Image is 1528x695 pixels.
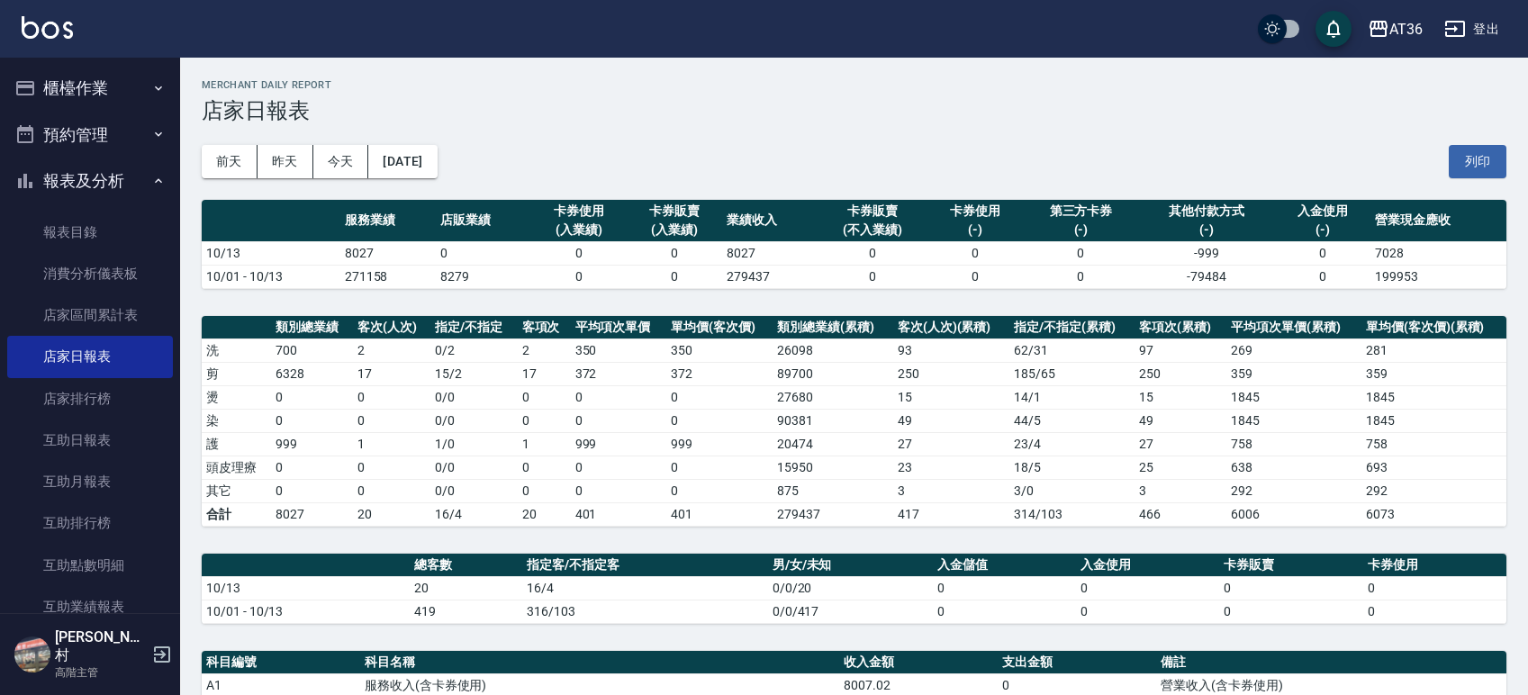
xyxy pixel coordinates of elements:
td: 0 [666,479,773,502]
td: 0 [1363,600,1506,623]
td: 314/103 [1009,502,1135,526]
td: 250 [893,362,1009,385]
td: 0 [353,456,430,479]
button: 前天 [202,145,258,178]
td: 999 [571,432,667,456]
td: 417 [893,502,1009,526]
td: 0 [353,479,430,502]
button: 昨天 [258,145,313,178]
td: 0 [627,265,722,288]
td: 15 / 2 [430,362,517,385]
td: 1845 [1361,409,1506,432]
td: 0 [927,241,1023,265]
td: 419 [410,600,522,623]
td: 27680 [773,385,893,409]
button: 報表及分析 [7,158,173,204]
td: 0 [518,456,571,479]
button: save [1316,11,1352,47]
td: 0 / 0 [430,385,517,409]
a: 互助月報表 [7,461,173,502]
td: 0 / 2 [430,338,517,362]
td: 700 [271,338,353,362]
td: 0/0/417 [768,600,933,623]
td: 269 [1226,338,1361,362]
td: 1845 [1226,409,1361,432]
td: 199953 [1370,265,1506,288]
div: (入業績) [536,221,622,239]
td: 638 [1226,456,1361,479]
h2: Merchant Daily Report [202,79,1506,91]
a: 互助排行榜 [7,502,173,544]
td: 2 [518,338,571,362]
td: 466 [1135,502,1226,526]
th: 平均項次單價 [571,316,667,339]
div: (-) [1279,221,1366,239]
td: 3 [1135,479,1226,502]
td: 0 / 0 [430,479,517,502]
td: 0 [271,385,353,409]
th: 服務業績 [340,200,436,242]
td: 7028 [1370,241,1506,265]
td: 292 [1361,479,1506,502]
th: 支出金額 [998,651,1156,674]
th: 入金儲值 [933,554,1076,577]
th: 單均價(客次價)(累積) [1361,316,1506,339]
td: 1 / 0 [430,432,517,456]
td: 0 [933,600,1076,623]
td: 0 [1219,600,1362,623]
td: 401 [571,502,667,526]
td: 26098 [773,338,893,362]
h3: 店家日報表 [202,98,1506,123]
th: 客次(人次)(累積) [893,316,1009,339]
th: 收入金額 [839,651,998,674]
button: 列印 [1449,145,1506,178]
table: a dense table [202,200,1506,289]
td: 8027 [722,241,818,265]
th: 入金使用 [1076,554,1219,577]
td: 0 [1219,576,1362,600]
td: 372 [571,362,667,385]
a: 報表目錄 [7,212,173,253]
td: 合計 [202,502,271,526]
div: AT36 [1389,18,1423,41]
td: 292 [1226,479,1361,502]
td: 0 / 0 [430,456,517,479]
td: 其它 [202,479,271,502]
td: 10/13 [202,241,340,265]
td: 8027 [340,241,436,265]
td: 25 [1135,456,1226,479]
td: 0 [818,241,927,265]
td: 401 [666,502,773,526]
td: 10/13 [202,576,410,600]
td: 875 [773,479,893,502]
td: 0 [666,456,773,479]
td: 8279 [436,265,531,288]
td: 23 / 4 [1009,432,1135,456]
div: (-) [1144,221,1270,239]
td: 758 [1226,432,1361,456]
td: 0 [271,456,353,479]
th: 客次(人次) [353,316,430,339]
td: 20474 [773,432,893,456]
td: 0 [436,241,531,265]
th: 卡券販賣 [1219,554,1362,577]
div: (不入業績) [822,221,923,239]
th: 科目編號 [202,651,360,674]
td: 6006 [1226,502,1361,526]
td: 999 [271,432,353,456]
td: 758 [1361,432,1506,456]
td: 93 [893,338,1009,362]
td: 250 [1135,362,1226,385]
div: 第三方卡券 [1027,202,1135,221]
a: 互助業績報表 [7,586,173,627]
td: 1 [518,432,571,456]
td: 17 [518,362,571,385]
td: 1845 [1226,385,1361,409]
td: 23 [893,456,1009,479]
td: 49 [893,409,1009,432]
td: 0 [571,479,667,502]
td: 0 [927,265,1023,288]
td: 350 [571,338,667,362]
td: 0 [571,456,667,479]
img: Person [14,636,50,672]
